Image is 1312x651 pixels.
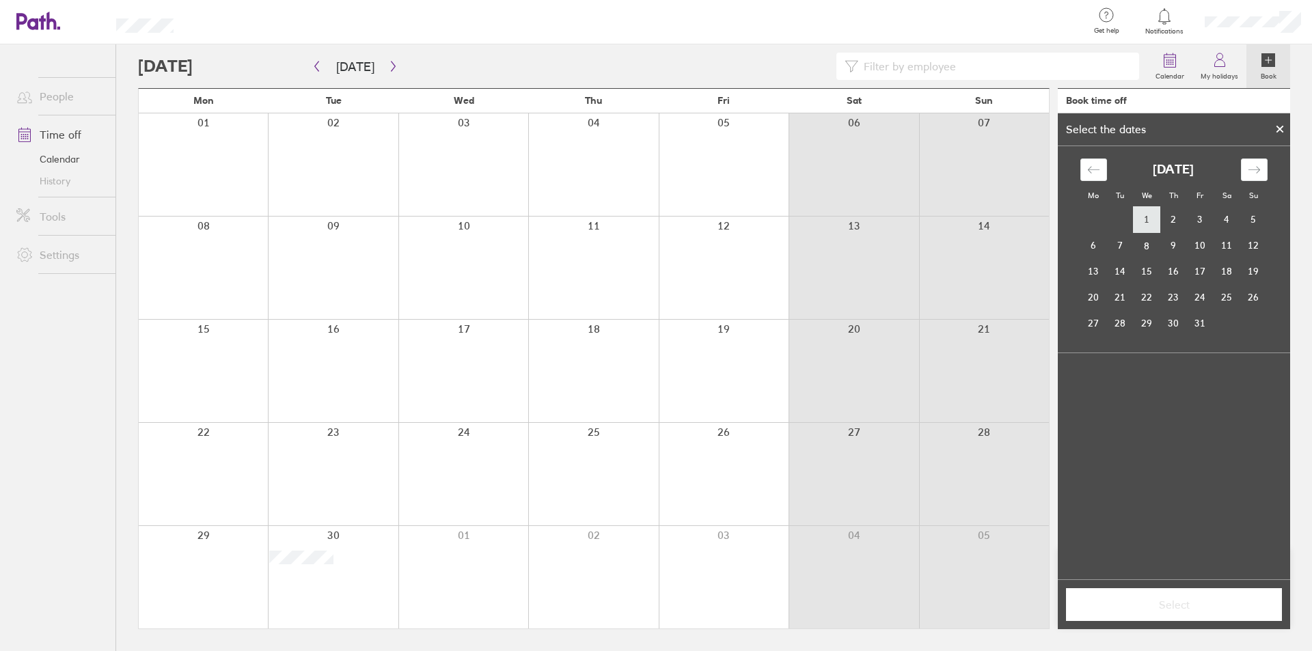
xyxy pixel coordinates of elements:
small: Tu [1116,191,1124,200]
span: Wed [454,95,474,106]
a: Book [1246,44,1290,88]
td: Monday, July 6, 2026 [1080,233,1107,259]
td: Friday, July 10, 2026 [1187,233,1214,259]
td: Thursday, July 23, 2026 [1160,285,1187,311]
td: Sunday, July 19, 2026 [1240,259,1267,285]
span: Notifications [1143,27,1187,36]
td: Wednesday, July 29, 2026 [1134,311,1160,337]
td: Monday, July 27, 2026 [1080,311,1107,337]
a: Time off [5,121,115,148]
td: Wednesday, July 1, 2026 [1134,207,1160,233]
td: Thursday, July 9, 2026 [1160,233,1187,259]
label: Calendar [1147,68,1192,81]
div: Move backward to switch to the previous month. [1080,158,1107,181]
a: People [5,83,115,110]
td: Thursday, July 2, 2026 [1160,207,1187,233]
a: Calendar [1147,44,1192,88]
a: Tools [5,203,115,230]
td: Friday, July 24, 2026 [1187,285,1214,311]
input: Filter by employee [858,53,1131,79]
a: Settings [5,241,115,268]
td: Friday, July 31, 2026 [1187,311,1214,337]
small: Mo [1088,191,1099,200]
span: Sat [847,95,862,106]
span: Select [1076,598,1272,611]
small: We [1142,191,1152,200]
div: Book time off [1066,95,1127,106]
td: Saturday, July 11, 2026 [1214,233,1240,259]
small: Sa [1222,191,1231,200]
span: Sun [975,95,993,106]
td: Saturday, July 25, 2026 [1214,285,1240,311]
td: Sunday, July 26, 2026 [1240,285,1267,311]
a: Calendar [5,148,115,170]
span: Thu [585,95,602,106]
td: Tuesday, July 28, 2026 [1107,311,1134,337]
td: Monday, July 13, 2026 [1080,259,1107,285]
td: Wednesday, July 15, 2026 [1134,259,1160,285]
td: Friday, July 3, 2026 [1187,207,1214,233]
td: Wednesday, July 8, 2026 [1134,233,1160,259]
td: Sunday, July 12, 2026 [1240,233,1267,259]
label: Book [1253,68,1285,81]
label: My holidays [1192,68,1246,81]
td: Monday, July 20, 2026 [1080,285,1107,311]
span: Tue [326,95,342,106]
small: Th [1169,191,1178,200]
a: My holidays [1192,44,1246,88]
span: Get help [1084,27,1129,35]
td: Wednesday, July 22, 2026 [1134,285,1160,311]
button: Select [1066,588,1282,621]
td: Saturday, July 18, 2026 [1214,259,1240,285]
div: Calendar [1065,146,1283,352]
div: Select the dates [1058,123,1154,135]
td: Tuesday, July 21, 2026 [1107,285,1134,311]
span: Mon [193,95,214,106]
td: Saturday, July 4, 2026 [1214,207,1240,233]
button: [DATE] [325,55,385,78]
td: Sunday, July 5, 2026 [1240,207,1267,233]
td: Thursday, July 16, 2026 [1160,259,1187,285]
td: Tuesday, July 7, 2026 [1107,233,1134,259]
small: Su [1249,191,1258,200]
strong: [DATE] [1153,163,1194,177]
td: Thursday, July 30, 2026 [1160,311,1187,337]
td: Friday, July 17, 2026 [1187,259,1214,285]
span: Fri [717,95,730,106]
div: Move forward to switch to the next month. [1241,158,1268,181]
a: Notifications [1143,7,1187,36]
small: Fr [1197,191,1203,200]
td: Tuesday, July 14, 2026 [1107,259,1134,285]
a: History [5,170,115,192]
